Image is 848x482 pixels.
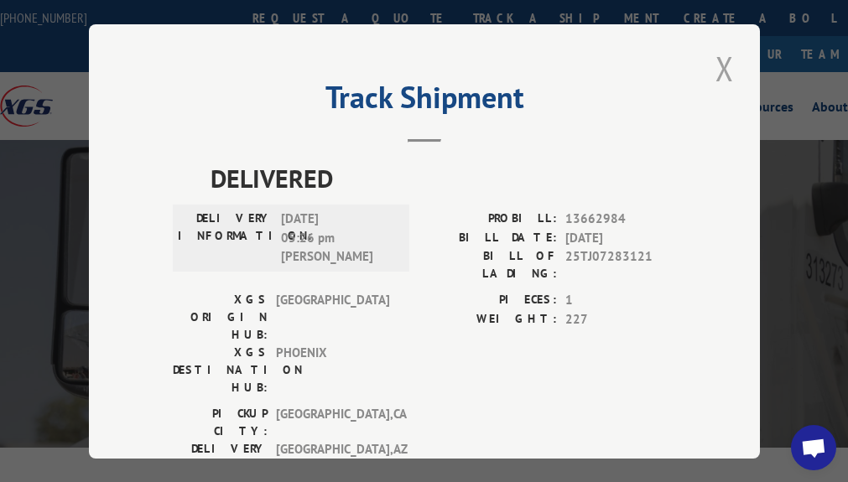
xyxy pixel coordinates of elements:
[565,228,676,247] span: [DATE]
[276,440,389,475] span: [GEOGRAPHIC_DATA] , AZ
[565,309,676,329] span: 227
[276,344,389,396] span: PHOENIX
[178,210,273,267] label: DELIVERY INFORMATION:
[424,210,557,229] label: PROBILL:
[173,291,268,344] label: XGS ORIGIN HUB:
[276,405,389,440] span: [GEOGRAPHIC_DATA] , CA
[791,425,836,470] a: Open chat
[173,440,268,475] label: DELIVERY CITY:
[424,247,557,282] label: BILL OF LADING:
[173,86,676,117] h2: Track Shipment
[710,45,739,91] button: Close modal
[424,228,557,247] label: BILL DATE:
[565,210,676,229] span: 13662984
[565,247,676,282] span: 25TJ07283121
[424,291,557,310] label: PIECES:
[276,291,389,344] span: [GEOGRAPHIC_DATA]
[211,159,676,197] span: DELIVERED
[424,309,557,329] label: WEIGHT:
[565,291,676,310] span: 1
[281,210,394,267] span: [DATE] 05:26 pm [PERSON_NAME]
[173,344,268,396] label: XGS DESTINATION HUB:
[173,405,268,440] label: PICKUP CITY:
